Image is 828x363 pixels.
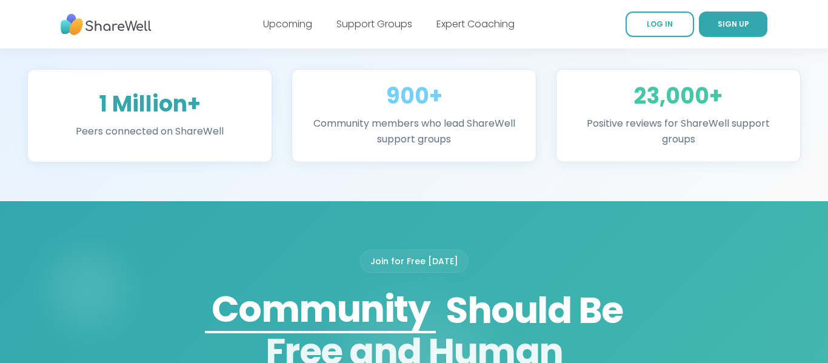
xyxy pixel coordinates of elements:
[571,116,786,147] p: Positive reviews for ShareWell support groups
[104,287,724,333] span: Should Be
[336,17,412,31] a: Support Groups
[699,12,767,37] a: SIGN UP
[307,84,521,108] div: 900+
[263,17,312,31] a: Upcoming
[42,124,257,139] p: Peers connected on ShareWell
[360,250,469,273] div: Join for Free [DATE]
[436,17,515,31] a: Expert Coaching
[205,286,436,332] div: Community
[61,8,152,41] img: ShareWell Nav Logo
[571,84,786,108] div: 23,000+
[307,116,521,147] p: Community members who lead ShareWell support groups
[42,92,257,116] div: 1 Million+
[718,19,749,29] span: SIGN UP
[647,19,673,29] span: LOG IN
[626,12,694,37] a: LOG IN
